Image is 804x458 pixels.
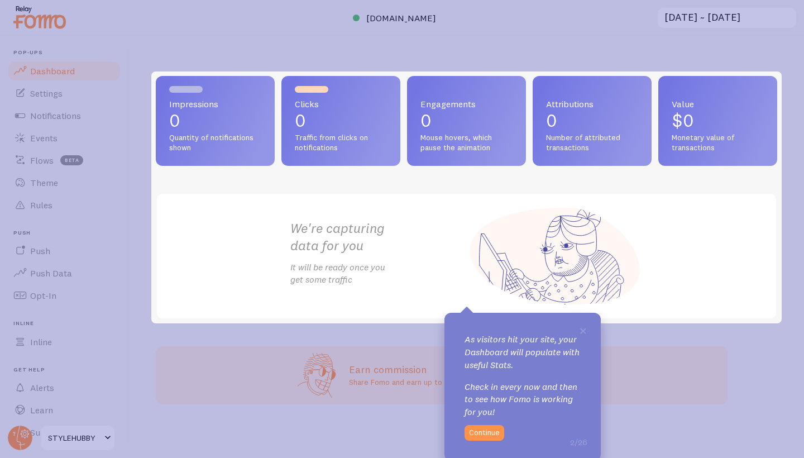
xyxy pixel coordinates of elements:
[465,333,581,371] p: As visitors hit your site, your Dashboard will populate with useful Stats.
[465,380,581,419] p: Check in every now and then to see how Fomo is working for you!
[570,436,587,447] span: 2/26
[465,425,504,441] button: Continue
[579,326,587,335] button: Close Tour
[579,322,587,338] span: ×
